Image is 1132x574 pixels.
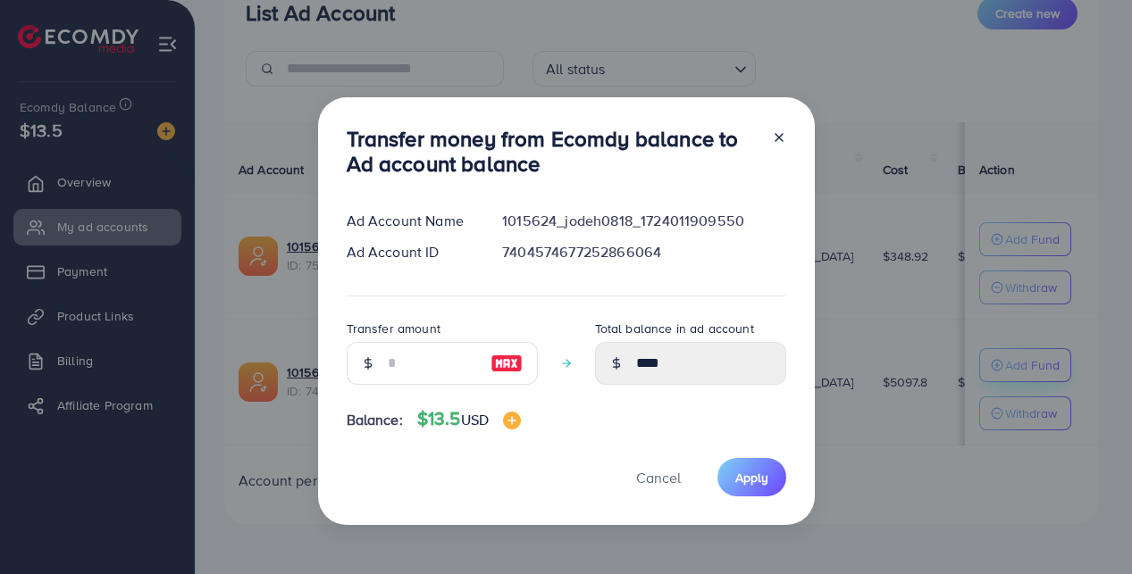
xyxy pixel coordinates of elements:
[1056,494,1119,561] iframe: Chat
[332,211,489,231] div: Ad Account Name
[347,410,403,430] span: Balance:
[332,242,489,262] div: Ad Account ID
[488,242,800,262] div: 7404574677252866064
[636,468,681,487] span: Cancel
[417,408,521,430] h4: $13.5
[347,126,758,178] h3: Transfer money from Ecomdy balance to Ad account balance
[488,211,800,231] div: 1015624_jodeh0818_1724011909550
[491,353,523,374] img: image
[717,458,786,496] button: Apply
[461,410,489,429] span: USD
[347,320,440,337] label: Transfer amount
[614,458,703,496] button: Cancel
[595,320,754,337] label: Total balance in ad account
[735,469,768,487] span: Apply
[503,412,521,429] img: image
